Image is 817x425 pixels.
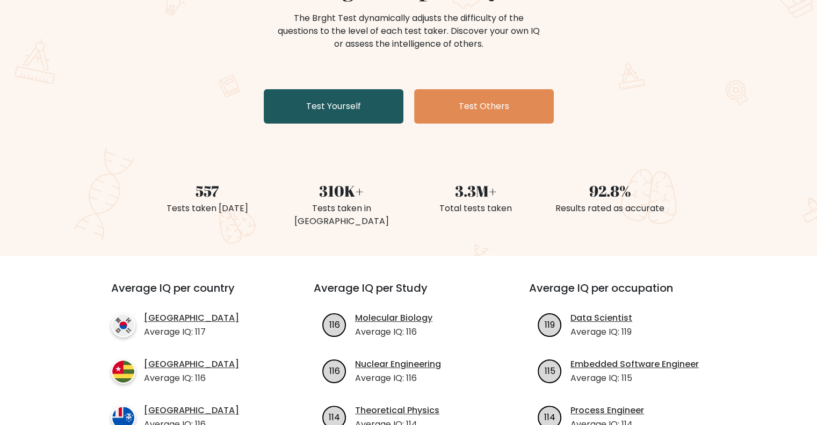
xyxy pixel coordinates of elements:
[144,404,239,417] a: [GEOGRAPHIC_DATA]
[144,358,239,371] a: [GEOGRAPHIC_DATA]
[329,410,340,423] text: 114
[144,312,239,325] a: [GEOGRAPHIC_DATA]
[144,372,239,385] p: Average IQ: 116
[414,89,554,124] a: Test Others
[329,364,340,377] text: 116
[111,313,135,337] img: country
[415,179,537,202] div: 3.3M+
[545,364,555,377] text: 115
[355,404,439,417] a: Theoretical Physics
[570,404,644,417] a: Process Engineer
[314,282,503,307] h3: Average IQ per Study
[355,372,441,385] p: Average IQ: 116
[544,410,555,423] text: 114
[355,358,441,371] a: Nuclear Engineering
[570,326,632,338] p: Average IQ: 119
[355,312,432,325] a: Molecular Biology
[550,179,671,202] div: 92.8%
[281,179,402,202] div: 310K+
[329,318,340,330] text: 116
[545,318,555,330] text: 119
[570,372,699,385] p: Average IQ: 115
[274,12,543,51] div: The Brght Test dynamically adjusts the difficulty of the questions to the level of each test take...
[111,282,275,307] h3: Average IQ per country
[147,202,268,215] div: Tests taken [DATE]
[550,202,671,215] div: Results rated as accurate
[111,359,135,384] img: country
[355,326,432,338] p: Average IQ: 116
[529,282,719,307] h3: Average IQ per occupation
[415,202,537,215] div: Total tests taken
[570,358,699,371] a: Embedded Software Engineer
[147,179,268,202] div: 557
[144,326,239,338] p: Average IQ: 117
[281,202,402,228] div: Tests taken in [GEOGRAPHIC_DATA]
[264,89,403,124] a: Test Yourself
[570,312,632,325] a: Data Scientist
